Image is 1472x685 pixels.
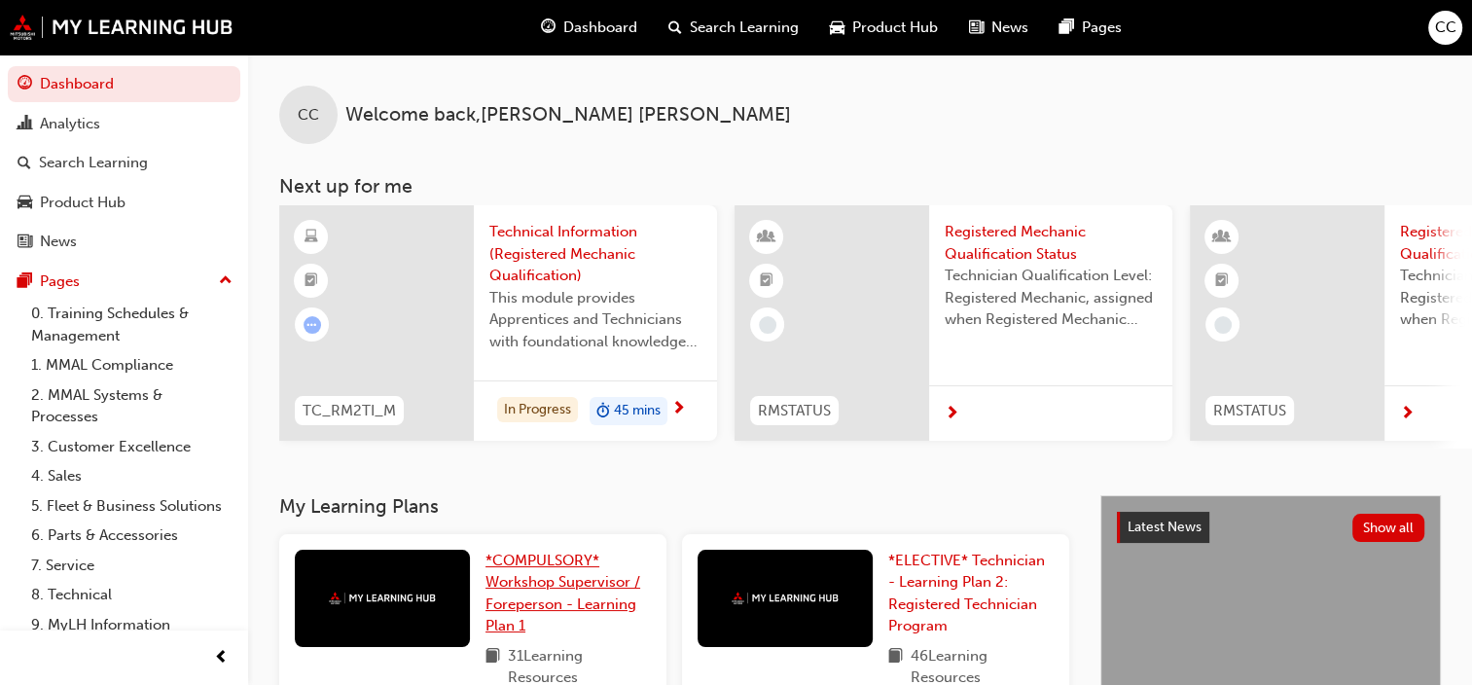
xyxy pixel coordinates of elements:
[485,552,640,635] span: *COMPULSORY* Workshop Supervisor / Foreperson - Learning Plan 1
[991,17,1028,39] span: News
[23,299,240,350] a: 0. Training Schedules & Management
[305,269,318,294] span: booktick-icon
[18,116,32,133] span: chart-icon
[497,397,578,423] div: In Progress
[8,66,240,102] a: Dashboard
[953,8,1044,48] a: news-iconNews
[596,399,610,424] span: duration-icon
[888,552,1045,635] span: *ELECTIVE* Technician - Learning Plan 2: Registered Technician Program
[18,273,32,291] span: pages-icon
[8,185,240,221] a: Product Hub
[23,551,240,581] a: 7. Service
[1428,11,1462,45] button: CC
[219,269,233,294] span: up-icon
[23,610,240,640] a: 9. MyLH Information
[969,16,984,40] span: news-icon
[1400,406,1415,423] span: next-icon
[23,461,240,491] a: 4. Sales
[23,380,240,432] a: 2. MMAL Systems & Processes
[732,592,839,604] img: mmal
[759,316,776,334] span: learningRecordVerb_NONE-icon
[1435,17,1456,39] span: CC
[18,76,32,93] span: guage-icon
[18,234,32,251] span: news-icon
[852,17,938,39] span: Product Hub
[214,646,229,670] span: prev-icon
[23,432,240,462] a: 3. Customer Excellence
[40,270,80,293] div: Pages
[8,106,240,142] a: Analytics
[1128,519,1202,535] span: Latest News
[10,15,233,40] img: mmal
[945,265,1157,331] span: Technician Qualification Level: Registered Mechanic, assigned when Registered Mechanic modules ha...
[298,104,319,126] span: CC
[8,264,240,300] button: Pages
[1213,400,1286,422] span: RMSTATUS
[8,145,240,181] a: Search Learning
[1215,225,1229,250] span: learningResourceType_INSTRUCTOR_LED-icon
[279,205,717,441] a: TC_RM2TI_MTechnical Information (Registered Mechanic Qualification)This module provides Apprentic...
[305,225,318,250] span: learningResourceType_ELEARNING-icon
[345,104,791,126] span: Welcome back , [PERSON_NAME] [PERSON_NAME]
[760,269,773,294] span: booktick-icon
[1352,514,1425,542] button: Show all
[1214,316,1232,334] span: learningRecordVerb_NONE-icon
[18,155,31,172] span: search-icon
[760,225,773,250] span: learningResourceType_INSTRUCTOR_LED-icon
[23,491,240,522] a: 5. Fleet & Business Solutions
[485,550,651,637] a: *COMPULSORY* Workshop Supervisor / Foreperson - Learning Plan 1
[1117,512,1424,543] a: Latest NewsShow all
[23,350,240,380] a: 1. MMAL Compliance
[653,8,814,48] a: search-iconSearch Learning
[945,221,1157,265] span: Registered Mechanic Qualification Status
[1044,8,1137,48] a: pages-iconPages
[671,401,686,418] span: next-icon
[563,17,637,39] span: Dashboard
[39,152,148,174] div: Search Learning
[888,550,1054,637] a: *ELECTIVE* Technician - Learning Plan 2: Registered Technician Program
[1215,269,1229,294] span: booktick-icon
[1082,17,1122,39] span: Pages
[814,8,953,48] a: car-iconProduct Hub
[248,175,1472,198] h3: Next up for me
[489,287,701,353] span: This module provides Apprentices and Technicians with foundational knowledge needed to carry out ...
[40,192,126,214] div: Product Hub
[525,8,653,48] a: guage-iconDashboard
[668,16,682,40] span: search-icon
[614,400,661,422] span: 45 mins
[8,62,240,264] button: DashboardAnalyticsSearch LearningProduct HubNews
[830,16,844,40] span: car-icon
[303,400,396,422] span: TC_RM2TI_M
[23,521,240,551] a: 6. Parts & Accessories
[758,400,831,422] span: RMSTATUS
[735,205,1172,441] a: RMSTATUSRegistered Mechanic Qualification StatusTechnician Qualification Level: Registered Mechan...
[23,580,240,610] a: 8. Technical
[40,113,100,135] div: Analytics
[329,592,436,604] img: mmal
[489,221,701,287] span: Technical Information (Registered Mechanic Qualification)
[304,316,321,334] span: learningRecordVerb_ATTEMPT-icon
[541,16,556,40] span: guage-icon
[1059,16,1074,40] span: pages-icon
[8,224,240,260] a: News
[945,406,959,423] span: next-icon
[279,495,1069,518] h3: My Learning Plans
[40,231,77,253] div: News
[690,17,799,39] span: Search Learning
[18,195,32,212] span: car-icon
